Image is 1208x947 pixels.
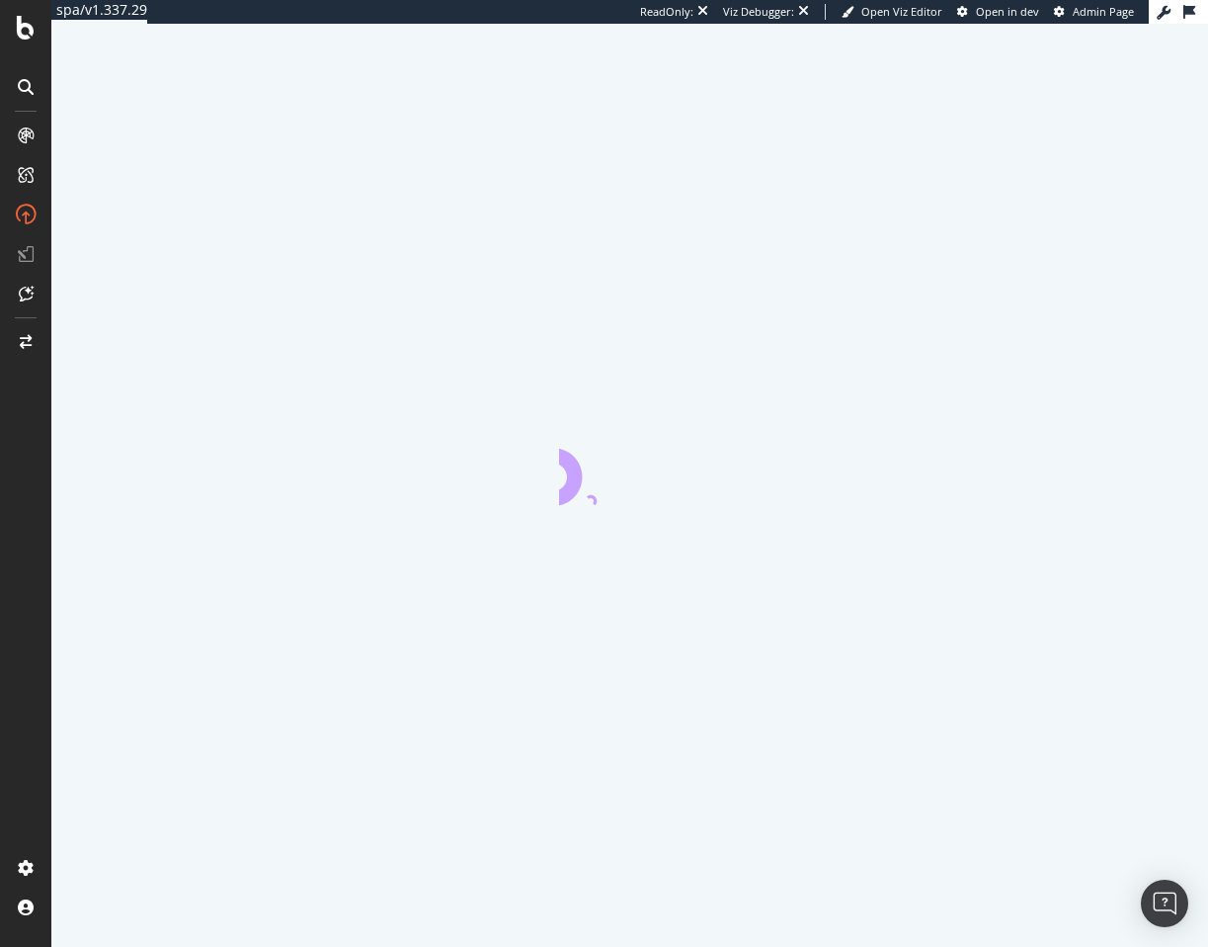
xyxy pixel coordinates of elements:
[1073,4,1134,19] span: Admin Page
[1141,880,1188,927] div: Open Intercom Messenger
[842,4,942,20] a: Open Viz Editor
[723,4,794,20] div: Viz Debugger:
[861,4,942,19] span: Open Viz Editor
[640,4,693,20] div: ReadOnly:
[1054,4,1134,20] a: Admin Page
[957,4,1039,20] a: Open in dev
[559,434,701,505] div: animation
[976,4,1039,19] span: Open in dev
